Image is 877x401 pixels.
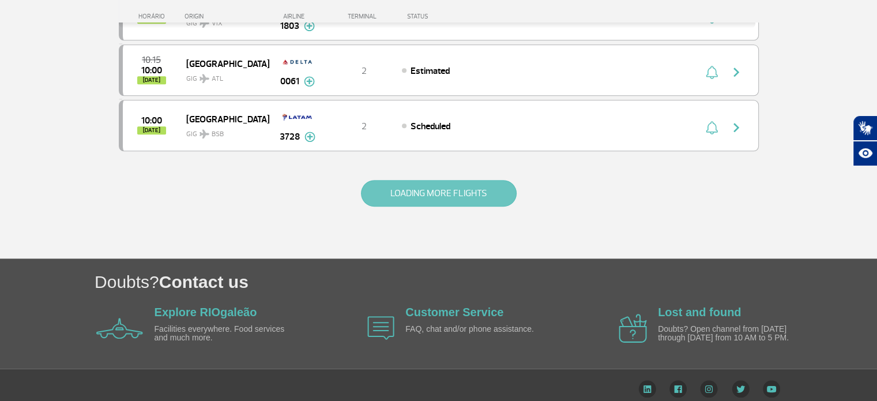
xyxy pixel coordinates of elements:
p: Facilities everywhere. Food services and much more. [155,325,287,343]
span: [GEOGRAPHIC_DATA] [186,56,260,71]
img: Facebook [669,380,687,398]
a: Lost and found [658,306,741,318]
span: 2025-09-29 10:15:00 [142,56,161,64]
span: [DATE] [137,126,166,134]
img: airplane icon [96,318,143,339]
span: GIG [186,68,260,84]
button: Abrir recursos assistivos. [853,141,877,166]
p: FAQ, chat and/or phone assistance. [405,325,538,333]
span: GIG [186,123,260,140]
p: Doubts? Open channel from [DATE] through [DATE] from 10 AM to 5 PM. [658,325,791,343]
img: seta-direita-painel-voo.svg [729,121,743,134]
img: destiny_airplane.svg [200,74,209,83]
span: Scheduled [411,121,450,132]
img: Instagram [700,380,718,398]
img: LinkedIn [638,380,656,398]
span: 2 [362,121,367,132]
span: 3728 [280,130,300,144]
div: Plugin de acessibilidade da Hand Talk. [853,115,877,166]
div: AIRLINE [269,13,326,20]
img: seta-direita-painel-voo.svg [729,65,743,79]
span: 0061 [280,74,299,88]
img: Twitter [732,380,750,398]
img: airplane icon [619,314,647,343]
span: [DATE] [137,76,166,84]
img: mais-info-painel-voo.svg [304,132,315,142]
img: airplane icon [367,316,394,340]
div: STATUS [401,13,495,20]
img: sino-painel-voo.svg [706,121,718,134]
span: 2025-09-29 10:00:00 [141,66,162,74]
span: BSB [212,129,224,140]
img: sino-painel-voo.svg [706,65,718,79]
span: Estimated [411,65,450,77]
div: HORÁRIO [122,13,185,20]
div: ORIGIN [185,13,269,20]
span: ATL [212,74,223,84]
h1: Doubts? [95,270,877,294]
div: TERMINAL [326,13,401,20]
img: mais-info-painel-voo.svg [304,76,315,87]
img: destiny_airplane.svg [200,129,209,138]
span: [GEOGRAPHIC_DATA] [186,111,260,126]
span: Contact us [159,272,249,291]
a: Explore RIOgaleão [155,306,257,318]
a: Customer Service [405,306,503,318]
span: 2025-09-29 10:00:00 [141,117,162,125]
span: 2 [362,65,367,77]
img: YouTube [763,380,780,398]
button: LOADING MORE FLIGHTS [361,180,517,207]
button: Abrir tradutor de língua de sinais. [853,115,877,141]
